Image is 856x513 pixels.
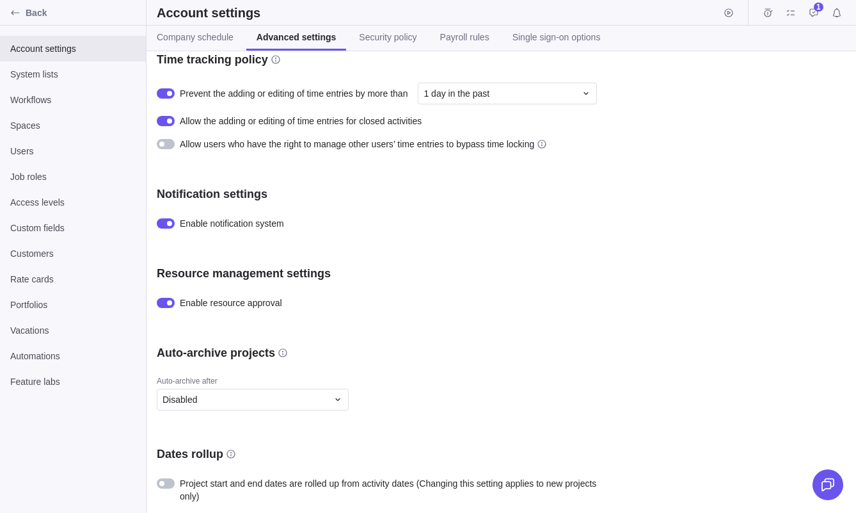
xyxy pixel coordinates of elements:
span: Time logs [759,4,777,22]
span: Allow users who have the right to manage other users’ time entries to bypass time locking [180,138,534,151]
span: Allow the adding or editing of time entries for closed activities [180,115,422,127]
span: Feature labs [10,375,136,388]
a: Payroll rules [430,26,500,51]
span: Single sign-on options [512,31,601,44]
span: Enable notification system [180,217,284,230]
span: Rate cards [10,273,136,286]
span: Job roles [10,170,136,183]
span: Prevent the adding or editing of time entries by more than [180,87,408,100]
a: My assignments [782,10,800,20]
span: Customers [10,247,136,260]
span: Custom fields [10,222,136,234]
svg: info-description [537,139,547,149]
span: Start timer [720,4,738,22]
span: Automations [10,350,136,362]
h3: Dates rollup [157,446,223,462]
span: Notifications [828,4,846,22]
span: Back [26,6,141,19]
a: Approval requests [805,10,823,20]
span: Workflows [10,94,136,106]
a: Security policy [349,26,427,51]
svg: info-description [226,449,236,459]
h3: Time tracking policy [157,52,268,67]
h3: Resource management settings [157,266,331,281]
svg: info-description [271,54,281,65]
h2: Account settings [157,4,260,22]
a: Company schedule [147,26,244,51]
a: Notifications [828,10,846,20]
span: Users [10,145,136,158]
span: Project start and end dates are rolled up from activity dates (Changing this setting applies to n... [180,477,605,503]
span: Access levels [10,196,136,209]
span: Company schedule [157,31,234,44]
svg: info-description [278,348,288,358]
span: Disabled [162,393,197,406]
a: Single sign-on options [502,26,611,51]
h3: Notification settings [157,186,267,202]
span: Vacations [10,324,136,337]
span: My assignments [782,4,800,22]
span: Payroll rules [440,31,489,44]
h3: Auto-archive projects [157,345,275,361]
span: 1 day in the past [424,87,489,100]
a: Advanced settings [246,26,346,51]
span: Enable resource approval [180,297,282,309]
span: Security policy [359,31,416,44]
span: Advanced settings [257,31,336,44]
a: Time logs [759,10,777,20]
span: Spaces [10,119,136,132]
span: System lists [10,68,136,81]
div: Auto-archive after [157,376,605,389]
span: Account settings [10,42,136,55]
span: Portfolios [10,298,136,311]
span: Approval requests [805,4,823,22]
